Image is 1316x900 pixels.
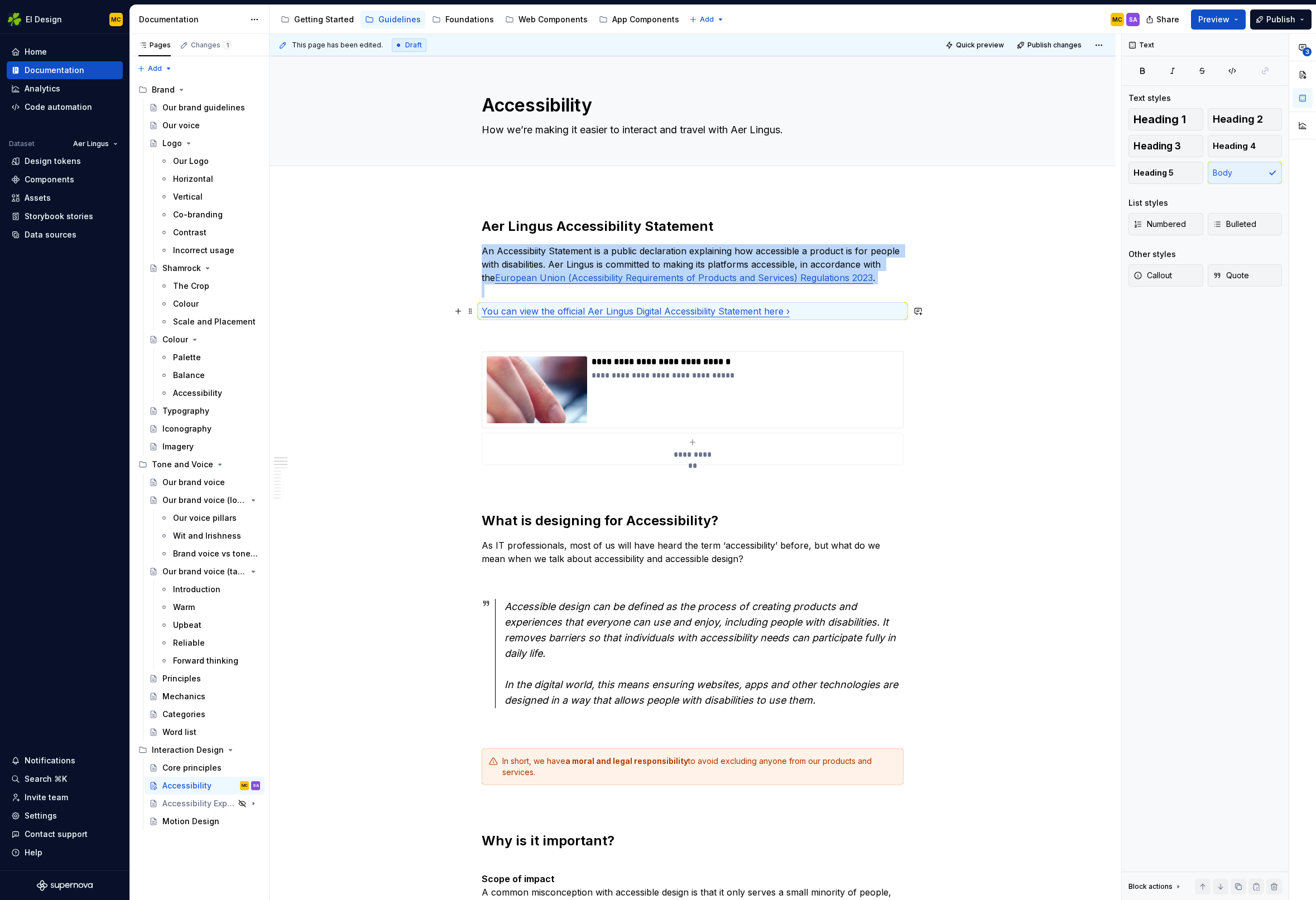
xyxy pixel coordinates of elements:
a: Core principles [145,759,265,777]
div: Brand [134,81,265,99]
div: Assets [25,192,51,204]
a: Horizontal [155,170,265,188]
a: Our brand guidelines [145,99,265,117]
div: Forward thinking [173,655,238,666]
div: Accessibility [162,780,212,791]
div: Upbeat [173,620,201,631]
a: Our brand voice (tabs) [145,563,265,580]
a: Data sources [7,226,123,244]
div: Design tokens [25,156,81,167]
button: Publish [1250,9,1312,30]
span: Heading 1 [1134,114,1186,125]
a: Iconography [145,420,265,438]
div: Guidelines [378,14,421,25]
div: Notifications [25,755,75,766]
div: Categories [162,709,205,720]
a: Getting Started [276,11,358,28]
div: Warm [173,602,195,613]
button: Heading 4 [1208,135,1283,157]
div: Home [25,46,47,57]
a: Accessibility Explained [145,795,265,812]
a: Categories [145,705,265,723]
div: In short, we have to avoid excluding anyone from our products and services. [502,756,896,778]
button: EI DesignMC [2,7,127,31]
div: Web Components [518,14,588,25]
button: Help [7,844,123,862]
div: Our Logo [173,156,209,167]
div: Balance [173,370,205,381]
button: Heading 3 [1128,135,1203,157]
div: SA [1129,15,1137,24]
div: Page tree [276,8,684,31]
div: MC [1112,15,1122,24]
a: Shamrock [145,259,265,277]
a: Our brand voice [145,473,265,491]
div: Documentation [139,14,244,25]
div: Horizontal [173,173,213,185]
div: Word list [162,727,196,738]
div: Foundations [445,14,494,25]
a: Vertical [155,188,265,206]
a: Our Logo [155,152,265,170]
a: Co-branding [155,206,265,224]
div: Analytics [25,83,60,94]
div: Brand [152,84,175,95]
div: Introduction [173,584,220,595]
a: Scale and Placement [155,313,265,331]
button: Add [686,12,728,27]
a: Foundations [428,11,498,28]
div: Search ⌘K [25,773,67,785]
button: Contact support [7,825,123,843]
a: Reliable [155,634,265,652]
span: Add [148,64,162,73]
div: Imagery [162,441,194,452]
a: Guidelines [361,11,425,28]
a: Balance [155,366,265,384]
div: Our voice [162,120,200,131]
span: Heading 3 [1134,141,1181,152]
div: Accessibility [173,388,222,399]
div: Components [25,174,74,185]
div: Block actions [1128,879,1183,894]
div: Our brand voice (tabs) [162,566,247,577]
a: Analytics [7,80,123,98]
div: Scale and Placement [173,316,256,327]
div: Data sources [25,229,76,240]
span: 3 [1303,47,1312,56]
a: Accessibility [155,384,265,402]
button: Callout [1128,264,1203,287]
a: Settings [7,807,123,825]
span: Numbered [1134,219,1186,230]
a: Palette [155,349,265,366]
div: Colour [162,334,188,345]
span: 1 [223,41,232,50]
span: Publish [1266,14,1295,25]
button: Numbered [1128,213,1203,235]
div: Contact support [25,829,88,840]
div: Vertical [173,191,203,202]
textarea: How we’re making it easier to interact and travel with Aer Lingus. [479,121,901,139]
span: Callout [1134,270,1172,281]
div: MC [111,15,121,24]
a: Assets [7,189,123,207]
div: Contrast [173,227,206,238]
div: Palette [173,352,201,363]
button: Heading 5 [1128,162,1203,184]
div: Other styles [1128,249,1176,260]
div: Our brand voice (long) [162,495,247,506]
div: Help [25,847,42,858]
button: Publish changes [1014,37,1087,53]
div: Storybook stories [25,211,93,222]
div: Interaction Design [134,741,265,759]
div: Core principles [162,762,222,773]
div: Reliable [173,637,205,649]
button: Search ⌘K [7,770,123,788]
a: Design tokens [7,152,123,170]
h2: What is designing for Accessibility? [482,512,904,530]
span: Draft [405,41,422,50]
span: Publish changes [1027,41,1082,50]
a: Mechanics [145,688,265,705]
span: Preview [1198,14,1229,25]
span: Heading 5 [1134,167,1174,178]
div: Tone and Voice [134,456,265,473]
